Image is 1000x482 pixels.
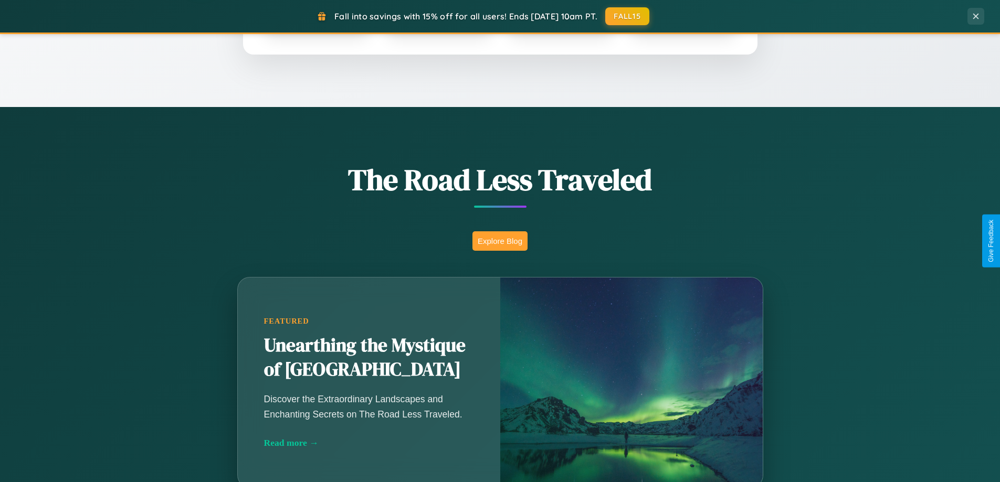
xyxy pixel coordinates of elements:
div: Featured [264,317,474,326]
h1: The Road Less Traveled [185,159,815,200]
div: Read more → [264,437,474,448]
button: FALL15 [605,7,649,25]
div: Give Feedback [987,220,995,262]
button: Explore Blog [472,231,528,251]
span: Fall into savings with 15% off for all users! Ends [DATE] 10am PT. [334,11,597,22]
h2: Unearthing the Mystique of [GEOGRAPHIC_DATA] [264,334,474,382]
p: Discover the Extraordinary Landscapes and Enchanting Secrets on The Road Less Traveled. [264,392,474,421]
